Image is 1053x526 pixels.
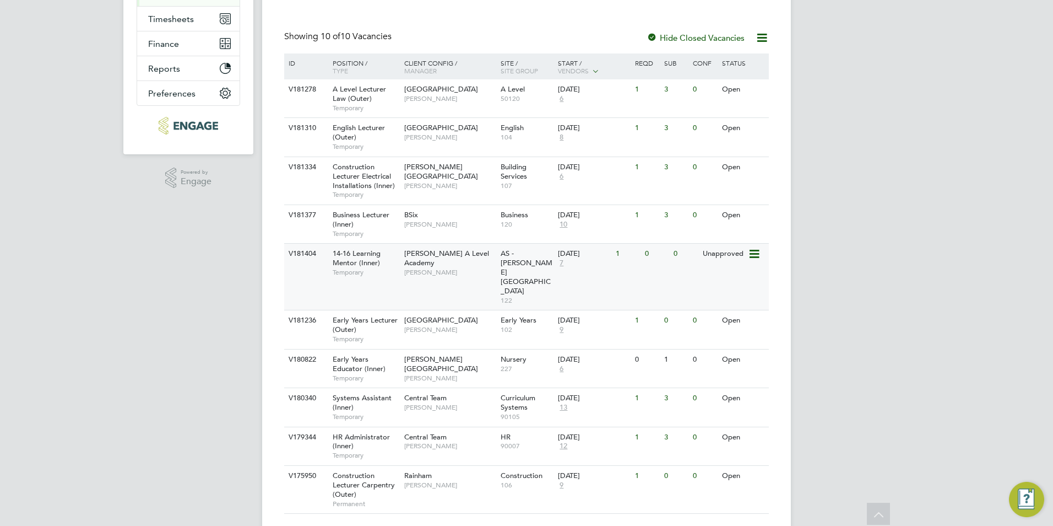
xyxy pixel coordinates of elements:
[661,53,690,72] div: Sub
[719,157,767,178] div: Open
[719,310,767,331] div: Open
[404,249,489,267] span: [PERSON_NAME] A Level Academy
[558,471,629,481] div: [DATE]
[690,466,719,486] div: 0
[632,79,661,100] div: 1
[137,56,240,80] button: Reports
[632,466,661,486] div: 1
[137,81,240,105] button: Preferences
[501,181,553,190] span: 107
[501,220,553,229] span: 120
[661,466,690,486] div: 0
[661,350,690,370] div: 1
[558,94,565,104] span: 6
[501,315,536,325] span: Early Years
[404,94,495,103] span: [PERSON_NAME]
[719,427,767,448] div: Open
[404,471,432,480] span: Rainham
[333,229,399,238] span: Temporary
[719,79,767,100] div: Open
[404,268,495,277] span: [PERSON_NAME]
[501,84,525,94] span: A Level
[719,118,767,138] div: Open
[719,205,767,226] div: Open
[333,471,395,499] span: Construction Lecturer Carpentry (Outer)
[333,355,386,373] span: Early Years Educator (Inner)
[700,244,748,264] div: Unapproved
[719,388,767,409] div: Open
[558,133,565,142] span: 8
[286,205,324,226] div: V181377
[404,432,447,442] span: Central Team
[333,104,399,112] span: Temporary
[501,162,527,181] span: Building Services
[148,39,179,49] span: Finance
[501,412,553,421] span: 90105
[501,364,553,373] span: 227
[321,31,392,42] span: 10 Vacancies
[501,210,528,219] span: Business
[690,427,719,448] div: 0
[690,118,719,138] div: 0
[137,31,240,56] button: Finance
[404,374,495,383] span: [PERSON_NAME]
[661,205,690,226] div: 3
[165,168,212,189] a: Powered byEngage
[501,249,552,296] span: AS - [PERSON_NAME][GEOGRAPHIC_DATA]
[558,163,629,172] div: [DATE]
[1009,482,1044,517] button: Engage Resource Center
[558,355,629,364] div: [DATE]
[333,142,399,151] span: Temporary
[647,33,745,43] label: Hide Closed Vacancies
[642,244,671,264] div: 0
[632,427,661,448] div: 1
[501,66,538,75] span: Site Group
[558,433,629,442] div: [DATE]
[690,205,719,226] div: 0
[148,14,194,24] span: Timesheets
[661,157,690,178] div: 3
[671,244,699,264] div: 0
[286,427,324,448] div: V179344
[632,118,661,138] div: 1
[404,403,495,412] span: [PERSON_NAME]
[333,500,399,508] span: Permanent
[558,364,565,374] span: 6
[333,66,348,75] span: Type
[558,325,565,335] span: 9
[632,53,661,72] div: Reqd
[690,388,719,409] div: 0
[333,374,399,383] span: Temporary
[333,412,399,421] span: Temporary
[324,53,401,80] div: Position /
[159,117,218,135] img: carbonrecruitment-logo-retina.png
[286,157,324,178] div: V181334
[558,211,629,220] div: [DATE]
[404,220,495,229] span: [PERSON_NAME]
[661,118,690,138] div: 3
[333,268,399,277] span: Temporary
[286,310,324,331] div: V181236
[404,210,418,219] span: BSix
[690,157,719,178] div: 0
[558,394,629,403] div: [DATE]
[333,315,398,334] span: Early Years Lecturer (Outer)
[501,325,553,334] span: 102
[558,481,565,490] span: 9
[719,466,767,486] div: Open
[404,355,478,373] span: [PERSON_NAME][GEOGRAPHIC_DATA]
[404,123,478,132] span: [GEOGRAPHIC_DATA]
[404,481,495,490] span: [PERSON_NAME]
[558,66,589,75] span: Vendors
[661,310,690,331] div: 0
[501,442,553,450] span: 90007
[286,118,324,138] div: V181310
[661,427,690,448] div: 3
[558,220,569,229] span: 10
[558,442,569,451] span: 12
[286,244,324,264] div: V181404
[690,350,719,370] div: 0
[661,79,690,100] div: 3
[333,84,386,103] span: A Level Lecturer Law (Outer)
[404,393,447,402] span: Central Team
